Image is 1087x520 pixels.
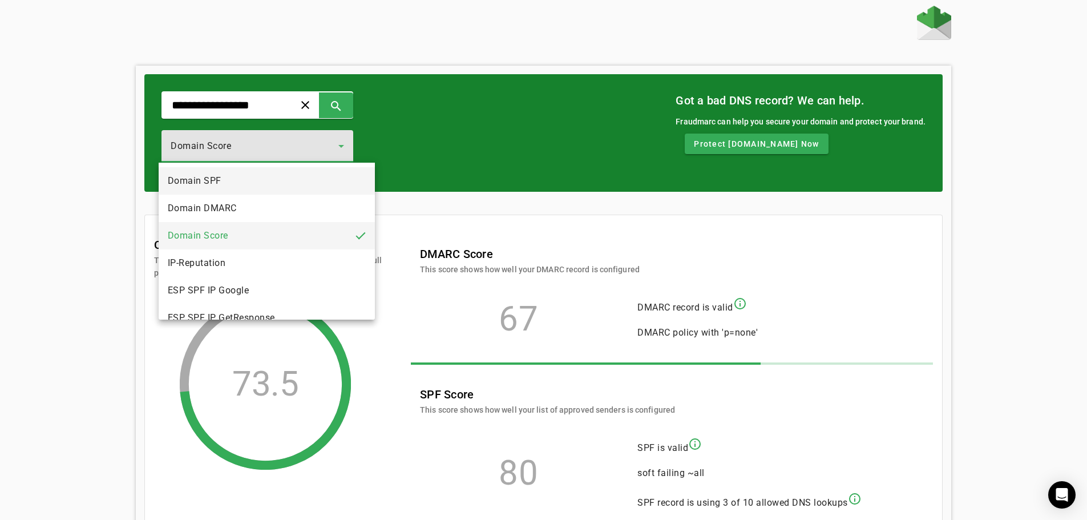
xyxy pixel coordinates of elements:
span: Domain SPF [168,174,221,188]
span: Domain DMARC [168,201,237,215]
span: ESP SPF IP Google [168,284,249,297]
span: ESP SPF IP GetResponse [168,311,275,325]
div: Open Intercom Messenger [1048,481,1076,509]
span: Domain Score [168,229,228,243]
span: IP-Reputation [168,256,226,270]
